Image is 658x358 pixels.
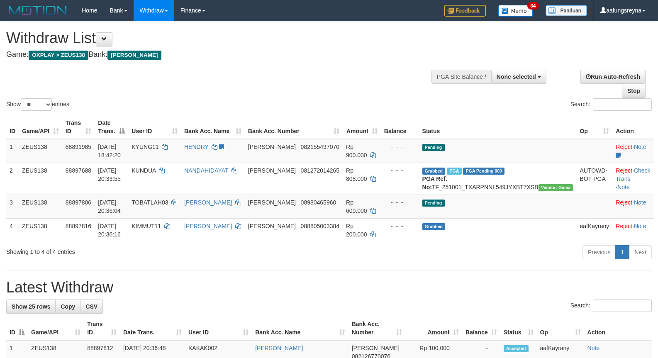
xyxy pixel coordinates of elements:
th: Op: activate to sort column ascending [537,317,584,340]
th: Date Trans.: activate to sort column descending [95,115,128,139]
a: Show 25 rows [6,300,56,314]
a: [PERSON_NAME] [255,345,303,351]
span: PGA Pending [463,168,504,175]
span: [DATE] 20:36:04 [98,199,121,214]
span: Rp 808.000 [346,167,367,182]
span: [PERSON_NAME] [248,144,296,150]
a: Note [634,223,646,229]
th: Bank Acc. Number: activate to sort column ascending [245,115,343,139]
div: - - - [384,198,416,207]
td: · [612,195,654,218]
td: aafKayrany [576,218,612,242]
span: None selected [497,73,536,80]
span: Rp 200.000 [346,223,367,238]
label: Search: [570,300,652,312]
span: [DATE] 18:42:20 [98,144,121,158]
td: · [612,218,654,242]
th: Status [419,115,577,139]
th: Bank Acc. Name: activate to sort column ascending [181,115,245,139]
input: Search: [593,300,652,312]
a: NANDAHIDAYAT [184,167,228,174]
span: Grabbed [422,168,446,175]
span: [DATE] 20:33:55 [98,167,121,182]
span: Copy 088805003384 to clipboard [301,223,339,229]
span: [PERSON_NAME] [248,223,296,229]
a: Previous [582,245,616,259]
a: Reject [616,199,632,206]
th: Bank Acc. Number: activate to sort column ascending [348,317,405,340]
td: 4 [6,218,19,242]
th: User ID: activate to sort column ascending [128,115,181,139]
th: Balance: activate to sort column ascending [462,317,500,340]
span: KYUNG11 [132,144,158,150]
span: Show 25 rows [12,303,50,310]
img: Button%20Memo.svg [498,5,533,17]
span: [PERSON_NAME] [107,51,161,60]
a: [PERSON_NAME] [184,223,232,229]
th: Op: activate to sort column ascending [576,115,612,139]
th: User ID: activate to sort column ascending [185,317,252,340]
select: Showentries [21,98,52,111]
span: OXPLAY > ZEUS138 [29,51,88,60]
td: · [612,139,654,163]
img: MOTION_logo.png [6,4,69,17]
span: 88897816 [66,223,91,229]
td: ZEUS138 [19,163,62,195]
a: Reject [616,167,632,174]
td: 1 [6,139,19,163]
th: Game/API: activate to sort column ascending [19,115,62,139]
span: Copy [61,303,75,310]
th: Action [584,317,652,340]
span: TOBATLAH03 [132,199,168,206]
button: None selected [491,70,546,84]
label: Search: [570,98,652,111]
div: Showing 1 to 4 of 4 entries [6,244,268,256]
a: Note [634,144,646,150]
span: 88897806 [66,199,91,206]
div: - - - [384,166,416,175]
h1: Withdraw List [6,30,430,46]
a: 1 [615,245,629,259]
a: Check Trans [616,167,650,182]
label: Show entries [6,98,69,111]
h1: Latest Withdraw [6,279,652,296]
span: [PERSON_NAME] [248,167,296,174]
td: ZEUS138 [19,195,62,218]
h4: Game: Bank: [6,51,430,59]
span: 88897688 [66,167,91,174]
div: - - - [384,222,416,230]
b: PGA Ref. No: [422,175,447,190]
span: [DATE] 20:36:16 [98,223,121,238]
img: Feedback.jpg [444,5,486,17]
a: Reject [616,144,632,150]
span: CSV [85,303,97,310]
a: CSV [80,300,103,314]
td: 2 [6,163,19,195]
a: [PERSON_NAME] [184,199,232,206]
a: Note [617,184,630,190]
span: KIMMUT11 [132,223,161,229]
a: Next [629,245,652,259]
span: Rp 900.000 [346,144,367,158]
td: AUTOWD-BOT-PGA [576,163,612,195]
td: 3 [6,195,19,218]
th: Amount: activate to sort column ascending [405,317,462,340]
a: HENDRY [184,144,209,150]
span: Copy 081272014265 to clipboard [301,167,339,174]
span: Pending [422,144,445,151]
th: Amount: activate to sort column ascending [343,115,381,139]
a: Note [587,345,600,351]
td: · · [612,163,654,195]
th: Status: activate to sort column ascending [500,317,537,340]
span: KUNDUA [132,167,156,174]
img: panduan.png [546,5,587,16]
div: - - - [384,143,416,151]
th: Bank Acc. Name: activate to sort column ascending [252,317,348,340]
th: ID [6,115,19,139]
span: Vendor URL: https://trx31.1velocity.biz [539,184,573,191]
a: Reject [616,223,632,229]
td: TF_251001_TXARPNNL549JYXBT7XSB [419,163,577,195]
span: [PERSON_NAME] [352,345,400,351]
a: Run Auto-Refresh [580,70,646,84]
th: ID: activate to sort column descending [6,317,28,340]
